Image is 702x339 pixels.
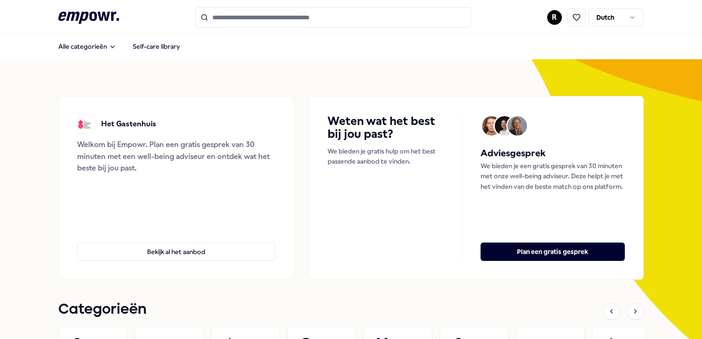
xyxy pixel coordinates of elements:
[481,161,625,192] p: We bieden je een gratis gesprek van 30 minuten met onze well-being adviseur. Deze helpt je met he...
[77,228,275,261] a: Bekijk al het aanbod
[77,243,275,261] button: Bekijk al het aanbod
[328,115,443,141] h4: Weten wat het best bij jou past?
[195,7,471,28] input: Search for products, categories or subcategories
[77,115,96,133] img: Het Gastenhuis
[101,118,156,130] p: Het Gastenhuis
[77,139,275,174] div: Welkom bij Empowr. Plan een gratis gesprek van 30 minuten met een well-being adviseur en ontdek w...
[58,298,147,321] h1: Categorieën
[51,37,187,56] nav: Main
[482,116,501,136] img: Avatar
[51,37,124,56] button: Alle categorieën
[547,10,562,25] button: R
[481,146,625,161] h5: Adviesgesprek
[125,37,187,56] a: Self-care library
[495,116,514,136] img: Avatar
[328,146,443,167] p: We bieden je gratis hulp om het best passende aanbod te vinden.
[508,116,527,136] img: Avatar
[481,243,625,261] button: Plan een gratis gesprek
